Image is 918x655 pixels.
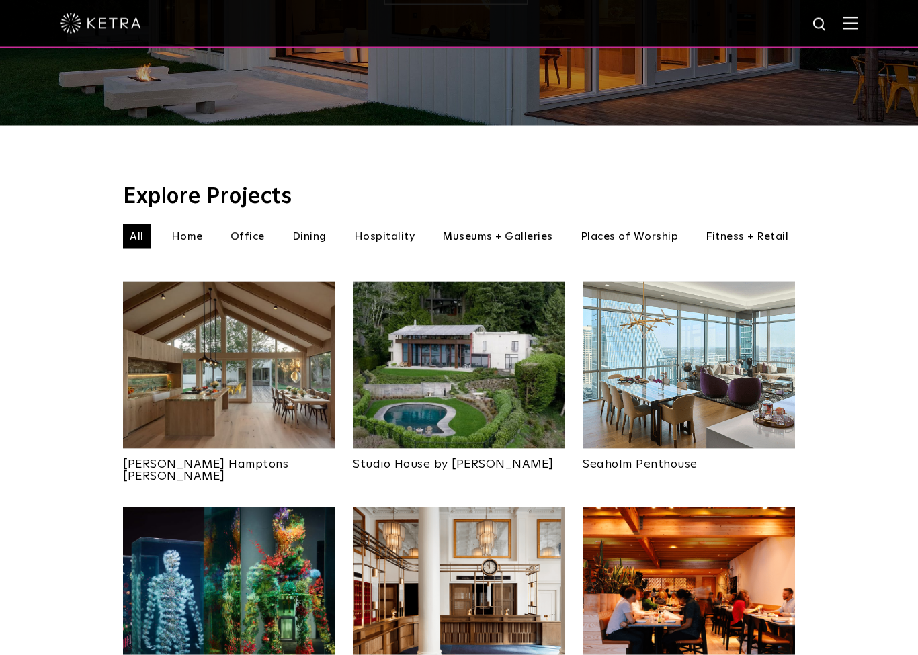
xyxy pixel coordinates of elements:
[123,224,151,249] li: All
[353,282,565,449] img: An aerial view of Olson Kundig's Studio House in Seattle
[286,224,333,249] li: Dining
[583,449,795,470] a: Seaholm Penthouse
[812,17,829,34] img: search icon
[583,282,795,449] img: Project_Landing_Thumbnail-2022smaller
[123,186,795,208] h3: Explore Projects
[843,17,858,30] img: Hamburger%20Nav.svg
[699,224,795,249] li: Fitness + Retail
[574,224,685,249] li: Places of Worship
[435,224,560,249] li: Museums + Galleries
[60,13,141,34] img: ketra-logo-2019-white
[353,449,565,470] a: Studio House by [PERSON_NAME]
[123,282,335,449] img: Project_Landing_Thumbnail-2021
[165,224,210,249] li: Home
[123,449,335,482] a: [PERSON_NAME] Hamptons [PERSON_NAME]
[224,224,272,249] li: Office
[347,224,422,249] li: Hospitality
